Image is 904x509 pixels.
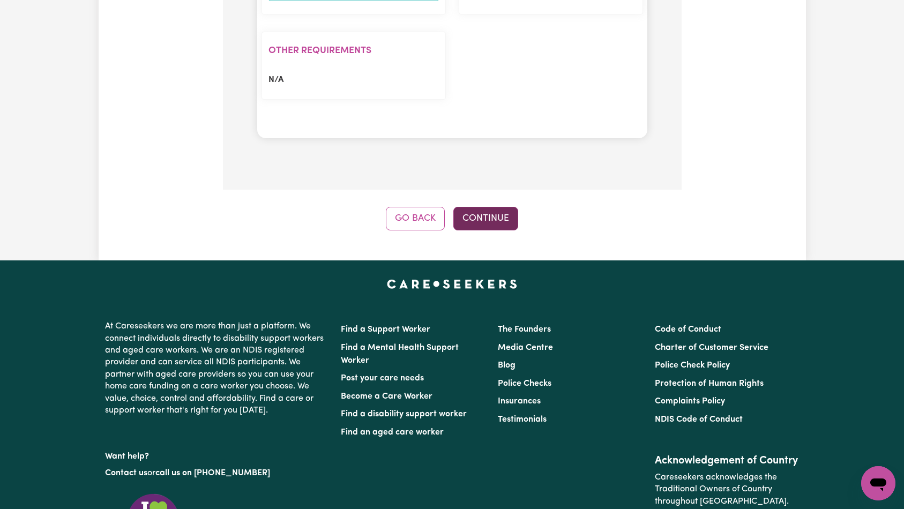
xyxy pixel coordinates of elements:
[498,343,553,352] a: Media Centre
[341,343,459,365] a: Find a Mental Health Support Worker
[498,379,551,388] a: Police Checks
[498,397,541,406] a: Insurances
[655,415,743,424] a: NDIS Code of Conduct
[655,343,768,352] a: Charter of Customer Service
[341,374,424,383] a: Post your care needs
[341,410,467,418] a: Find a disability support worker
[453,207,518,230] button: Continue
[105,469,147,477] a: Contact us
[498,361,515,370] a: Blog
[655,361,730,370] a: Police Check Policy
[861,466,895,500] iframe: Button to launch messaging window
[105,463,328,483] p: or
[341,325,430,334] a: Find a Support Worker
[655,379,764,388] a: Protection of Human Rights
[498,415,547,424] a: Testimonials
[155,469,270,477] a: call us on [PHONE_NUMBER]
[386,207,445,230] button: Go Back
[655,397,725,406] a: Complaints Policy
[341,428,444,437] a: Find an aged care worker
[105,316,328,421] p: At Careseekers we are more than just a platform. We connect individuals directly to disability su...
[268,76,283,84] span: N/A
[105,446,328,462] p: Want help?
[655,454,799,467] h2: Acknowledgement of Country
[387,280,517,288] a: Careseekers home page
[341,392,432,401] a: Become a Care Worker
[268,45,439,56] h2: Other requirements
[498,325,551,334] a: The Founders
[655,325,721,334] a: Code of Conduct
